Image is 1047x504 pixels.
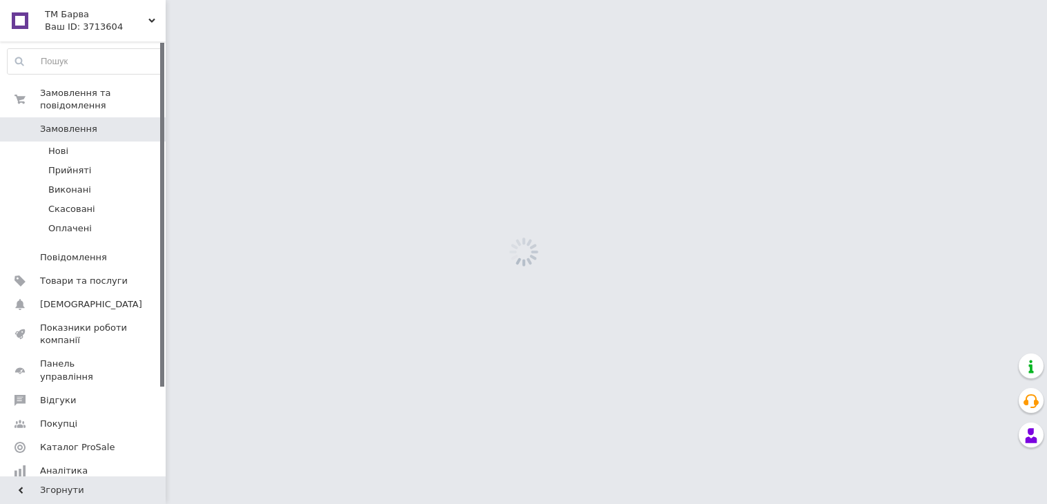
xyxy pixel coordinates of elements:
[40,465,88,477] span: Аналітика
[48,164,91,177] span: Прийняті
[8,49,162,74] input: Пошук
[40,418,77,430] span: Покупці
[40,123,97,135] span: Замовлення
[48,184,91,196] span: Виконані
[48,145,68,157] span: Нові
[48,222,92,235] span: Оплачені
[40,358,128,382] span: Панель управління
[40,251,107,264] span: Повідомлення
[45,8,148,21] span: ТМ Барва
[45,21,166,33] div: Ваш ID: 3713604
[40,87,166,112] span: Замовлення та повідомлення
[40,298,142,311] span: [DEMOGRAPHIC_DATA]
[40,275,128,287] span: Товари та послуги
[48,203,95,215] span: Скасовані
[40,394,76,407] span: Відгуки
[40,441,115,454] span: Каталог ProSale
[40,322,128,347] span: Показники роботи компанії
